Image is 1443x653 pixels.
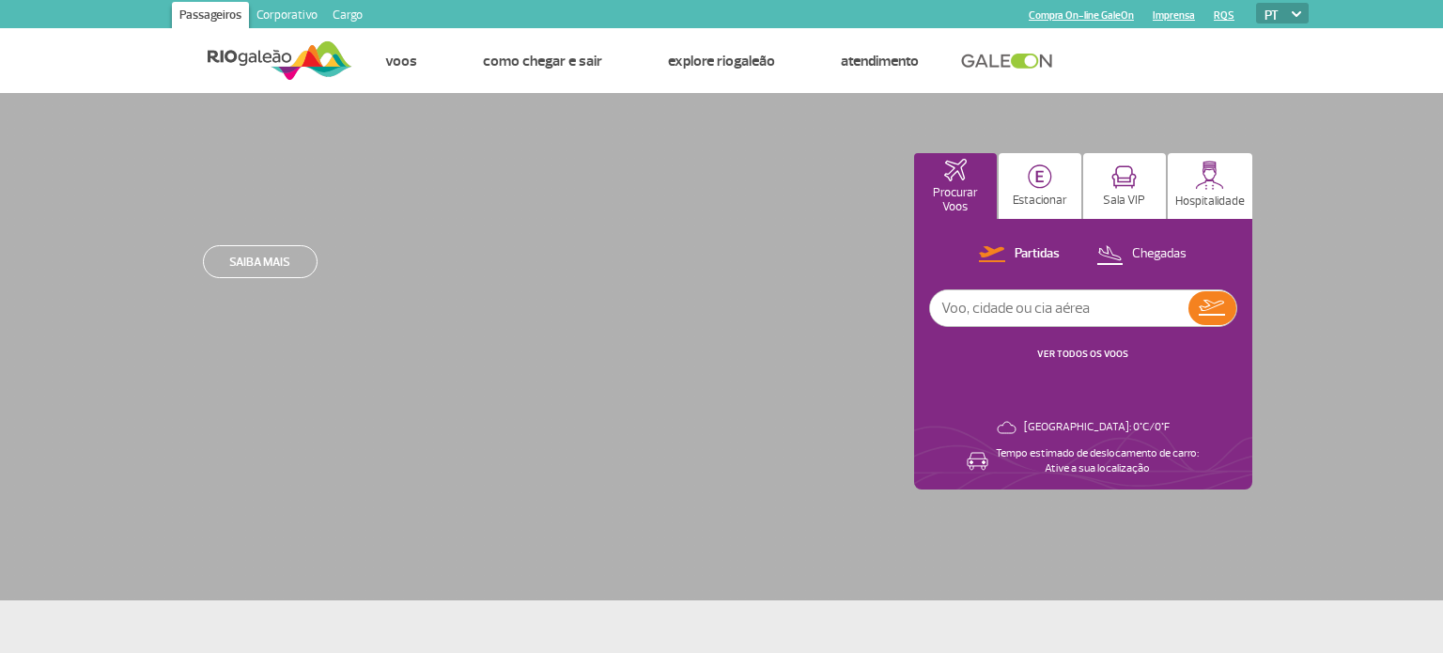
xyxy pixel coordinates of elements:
a: Compra On-line GaleOn [1029,9,1134,22]
button: Procurar Voos [914,153,997,219]
p: Chegadas [1132,245,1187,263]
p: Procurar Voos [923,186,987,214]
a: Cargo [325,2,370,32]
button: VER TODOS OS VOOS [1032,347,1134,362]
input: Voo, cidade ou cia aérea [930,290,1188,326]
button: Sala VIP [1083,153,1166,219]
p: Tempo estimado de deslocamento de carro: Ative a sua localização [996,446,1199,476]
a: Passageiros [172,2,249,32]
a: RQS [1214,9,1234,22]
a: Explore RIOgaleão [668,52,775,70]
p: Estacionar [1013,194,1067,208]
p: [GEOGRAPHIC_DATA]: 0°C/0°F [1024,420,1170,435]
a: Saiba mais [203,245,318,278]
button: Chegadas [1091,242,1192,267]
p: Sala VIP [1103,194,1145,208]
a: Voos [385,52,417,70]
img: hospitality.svg [1195,161,1224,190]
p: Partidas [1015,245,1060,263]
a: Imprensa [1153,9,1195,22]
button: Partidas [973,242,1065,267]
a: Como chegar e sair [483,52,602,70]
a: VER TODOS OS VOOS [1037,348,1128,360]
img: carParkingHome.svg [1028,164,1052,189]
p: Hospitalidade [1175,194,1245,209]
a: Corporativo [249,2,325,32]
button: Estacionar [999,153,1081,219]
button: Hospitalidade [1168,153,1252,219]
img: vipRoom.svg [1111,165,1137,189]
a: Atendimento [841,52,919,70]
img: airplaneHomeActive.svg [944,159,967,181]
